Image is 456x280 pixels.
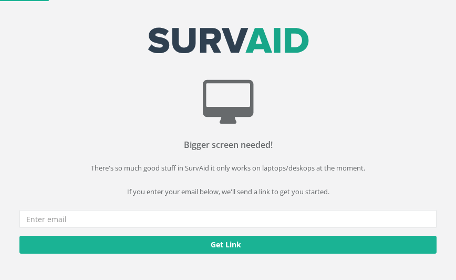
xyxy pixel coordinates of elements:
p: If you enter your email below, we'll send a link to get you started. [19,187,437,197]
b: Get Link [211,239,241,249]
input: Enter email [19,210,437,228]
button: Get Link [19,236,437,254]
p: There's so much good stuff in SurvAid it only works on laptops/deskops at the moment. [13,163,443,173]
